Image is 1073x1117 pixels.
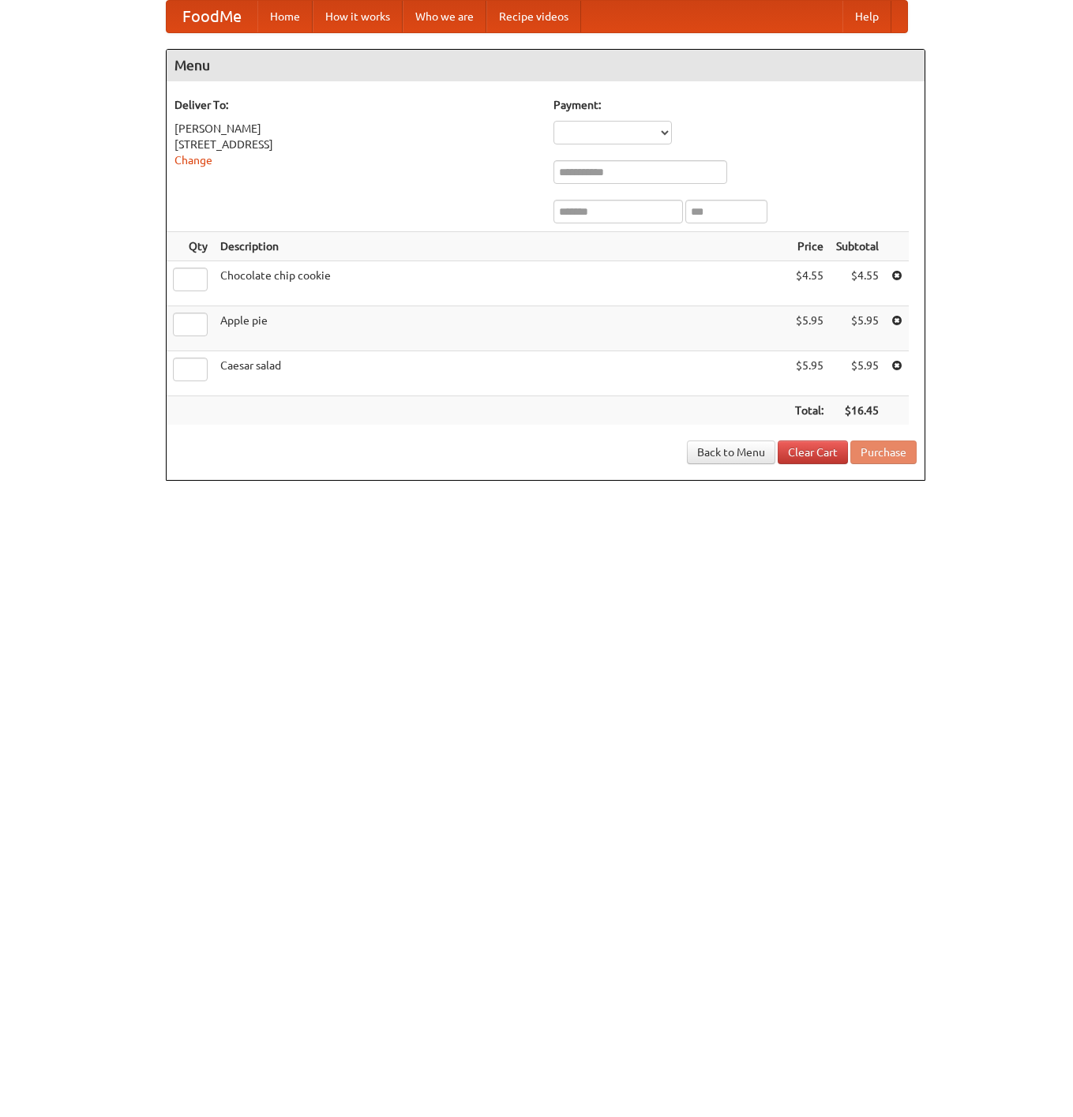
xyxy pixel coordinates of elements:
[830,306,885,351] td: $5.95
[842,1,891,32] a: Help
[257,1,313,32] a: Home
[174,154,212,167] a: Change
[167,50,925,81] h4: Menu
[830,396,885,425] th: $16.45
[789,306,830,351] td: $5.95
[214,306,789,351] td: Apple pie
[174,121,538,137] div: [PERSON_NAME]
[214,232,789,261] th: Description
[214,261,789,306] td: Chocolate chip cookie
[830,261,885,306] td: $4.55
[214,351,789,396] td: Caesar salad
[789,261,830,306] td: $4.55
[403,1,486,32] a: Who we are
[553,97,917,113] h5: Payment:
[789,351,830,396] td: $5.95
[687,440,775,464] a: Back to Menu
[174,97,538,113] h5: Deliver To:
[850,440,917,464] button: Purchase
[167,1,257,32] a: FoodMe
[174,137,538,152] div: [STREET_ADDRESS]
[486,1,581,32] a: Recipe videos
[789,232,830,261] th: Price
[830,351,885,396] td: $5.95
[313,1,403,32] a: How it works
[167,232,214,261] th: Qty
[778,440,848,464] a: Clear Cart
[830,232,885,261] th: Subtotal
[789,396,830,425] th: Total:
